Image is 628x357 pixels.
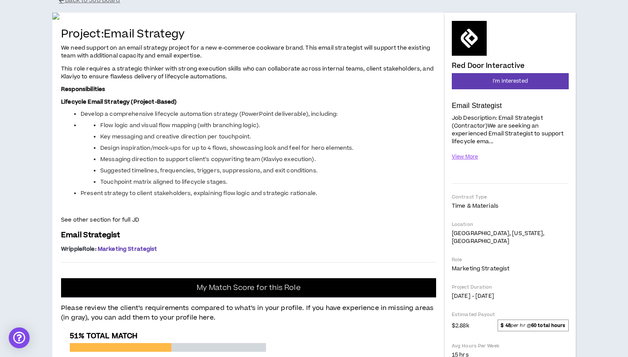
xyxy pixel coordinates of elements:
[61,216,139,224] span: See other section for full JD
[100,178,227,186] span: Touchpoint matrix aligned to lifecycle stages.
[61,44,430,60] span: We need support on an email strategy project for a new e-commerce cookware brand. This email stra...
[531,322,566,329] strong: 60 total hours
[81,189,317,197] span: Present strategy to client stakeholders, explaining flow logic and strategic rationale.
[501,322,510,329] strong: $ 48
[452,194,569,200] p: Contract Type
[452,229,569,245] p: [GEOGRAPHIC_DATA], [US_STATE], [GEOGRAPHIC_DATA]
[452,113,569,146] p: Job Description: Email Strategist (Contractor)We are seeking an experienced Email Strategist to s...
[9,327,30,348] div: Open Intercom Messenger
[452,62,525,70] h4: Red Door Interactive
[98,245,157,253] span: Marketing Strategist
[452,320,469,330] span: $2.88k
[52,13,445,20] img: nDPbjuwkboGnqh5l0214u0f0l6zPl1yr4HZzo1vT.jpg
[452,73,569,89] button: I'm Interested
[452,265,509,273] span: Marketing Strategist
[81,110,338,118] span: Develop a comprehensive lifecycle automation strategy (PowerPoint deliverable), including:
[100,144,354,152] span: Design inspiration/mock-ups for up to 4 flows, showcasing look and feel for hero elements.
[61,28,436,41] h4: Project: Email Strategy
[452,149,478,165] button: View More
[498,320,569,331] span: per hr @
[100,167,317,175] span: Suggested timelines, frequencies, triggers, suppressions, and exit conditions.
[452,311,569,318] p: Estimated Payout
[493,77,528,85] span: I'm Interested
[452,101,569,110] p: Email Strategist
[61,230,120,240] span: Email Strategist
[70,331,137,341] span: 51% Total Match
[452,256,569,263] p: Role
[452,202,569,210] p: Time & Materials
[452,284,569,290] p: Project Duration
[452,343,569,349] p: Avg Hours Per Week
[100,155,316,163] span: Messaging direction to support client’s copywriting team (Klaviyo execution).
[100,121,260,129] span: Flow logic and visual flow mapping (with branching logic).
[61,85,105,93] strong: Responsibilities
[197,283,300,292] p: My Match Score for this Role
[452,221,569,228] p: Location
[61,245,96,253] span: Wripple Role :
[61,65,433,81] span: This role requires a strategic thinker with strong execution skills who can collaborate across in...
[100,133,251,141] span: Key messaging and creative direction per touchpoint.
[61,298,436,323] p: Please review the client’s requirements compared to what’s in your profile. If you have experienc...
[61,98,177,106] strong: Lifecycle Email Strategy (Project-Based)
[452,292,569,300] p: [DATE] - [DATE]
